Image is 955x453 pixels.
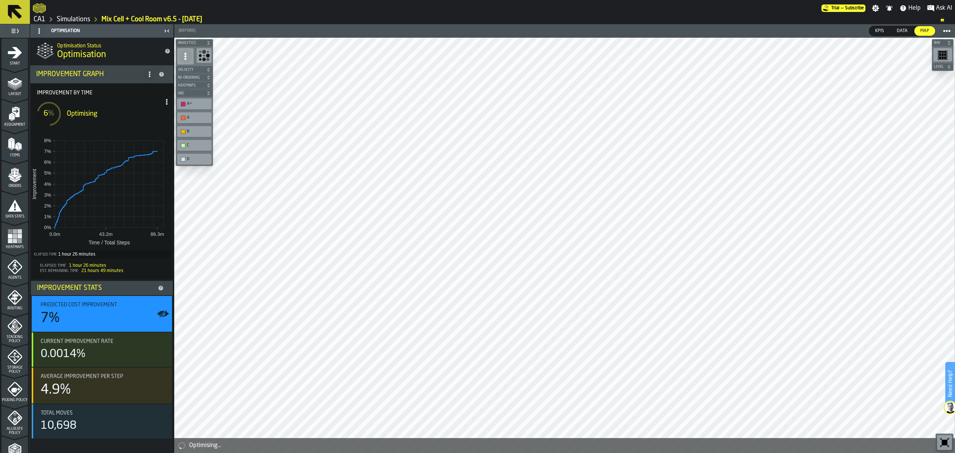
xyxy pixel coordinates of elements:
svg: Reset zoom and position [939,437,951,449]
div: button-toolbar-undefined [932,47,954,63]
div: Title [41,338,166,344]
li: menu Picking Policy [1,375,28,405]
span: 1 hour 26 minutes [69,263,106,268]
nav: Breadcrumb [33,15,952,24]
div: button-toolbar-undefined [176,138,213,152]
li: menu Routing [1,283,28,313]
li: menu Data Stats [1,191,28,221]
span: Allocate Policy [1,427,28,435]
label: button-toggle-Close me [162,26,172,35]
span: Agents [1,276,28,280]
div: D [179,155,210,163]
li: menu Start [1,38,28,68]
div: button-toolbar-undefined [176,152,213,166]
span: Ask AI [936,4,952,13]
span: Orders [1,184,28,188]
div: A+ [187,101,209,106]
span: % [48,110,54,118]
a: link-to-/wh/i/76e2a128-1b54-4d66-80d4-05ae4c277723 [57,15,90,24]
span: Map [917,28,932,34]
button: button- [932,39,954,47]
span: Start [1,62,28,66]
button: button- [176,82,213,89]
span: Heatmaps [176,84,205,88]
div: A+ [179,100,210,108]
span: Total Moves [41,410,73,416]
text: 0% [44,225,51,231]
span: Predicted Cost Improvement [41,302,117,308]
span: KPIs [872,28,887,34]
span: Re-Ordering [176,76,205,80]
li: menu Layout [1,69,28,99]
div: 1 hour 26 minutes [58,252,95,257]
text: Time / Total Steps [88,240,130,246]
li: menu Heatmaps [1,222,28,252]
button: button- [176,66,213,74]
label: button-switch-multi-Data [890,26,914,36]
text: 4% [44,182,51,187]
div: stat-Total Moves [32,404,172,438]
div: button-toolbar-undefined [176,125,213,138]
div: alert-Optimising... [174,438,955,453]
text: 0.0m [50,231,60,237]
div: Title [41,374,166,379]
text: 2% [44,203,51,209]
a: logo-header [33,1,46,15]
li: menu Allocate Policy [1,406,28,435]
label: button-toggle-Show on Map [157,296,169,332]
span: Subscribe [845,6,864,11]
label: button-switch-multi-Map [914,26,936,36]
label: Need Help? [946,363,954,404]
div: 7% [41,311,60,326]
a: link-to-/wh/i/76e2a128-1b54-4d66-80d4-05ae4c277723/pricing/ [821,4,865,12]
li: menu Items [1,130,28,160]
span: Assignment [1,123,28,127]
h2: Sub Title [57,41,159,49]
label: button-toggle-Notifications [883,4,896,12]
span: Improvement by time [37,90,173,96]
div: Optimising [67,110,155,118]
span: Trial [831,6,839,11]
button: button- [176,90,213,97]
div: button-toolbar-undefined [176,111,213,125]
div: stat-Current Improvement Rate [32,332,172,367]
span: Analytics [176,41,205,45]
div: B [179,128,210,135]
text: 1% [44,214,51,220]
span: Optimisation [51,28,80,34]
span: Current Improvement Rate [41,338,113,344]
span: Items [1,153,28,157]
span: Est. Remaining Time [40,269,78,273]
div: button-toolbar-undefined [176,97,213,111]
button: button- [176,74,213,81]
button: button- [176,39,213,47]
span: Help [908,4,921,13]
a: logo-header [176,437,218,452]
div: C [187,143,209,148]
svg: Show Congestion [198,50,210,62]
span: — [841,6,843,11]
div: thumb [914,26,935,36]
text: 43.2m [99,231,113,237]
span: 21 hours 49 minutes [81,269,123,273]
li: menu Orders [1,161,28,191]
span: Elapsed Time [40,264,66,268]
span: Average Improvement Per Step [41,374,123,379]
label: button-toggle-Toggle Full Menu [1,26,28,36]
span: Heatmaps [1,245,28,249]
span: Level [933,65,945,69]
button: button- [932,63,954,71]
div: stat-Average Improvement Per Step [32,368,172,403]
span: 6 [44,110,48,118]
div: Title [41,302,166,308]
li: menu Agents [1,253,28,282]
label: button-toggle-Help [896,4,924,13]
div: Title [41,410,166,416]
div: button-toolbar-undefined [936,434,954,452]
span: Storage Policy [1,366,28,374]
div: 0.0014% [41,347,85,361]
div: B [187,129,209,134]
span: Routing [1,306,28,310]
text: 6% [44,160,51,165]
